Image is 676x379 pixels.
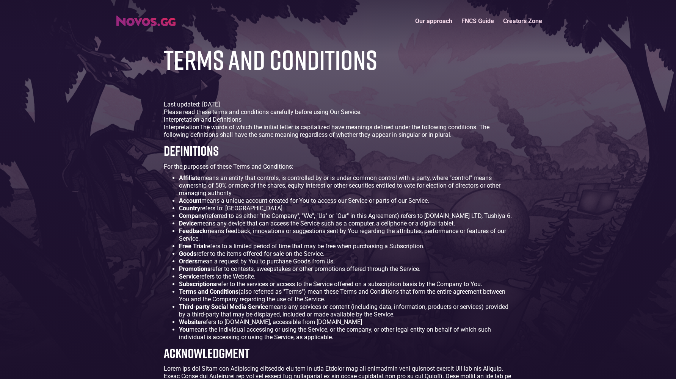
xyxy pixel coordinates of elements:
li: refers to: [GEOGRAPHIC_DATA] [179,205,513,212]
strong: Orders [179,258,198,265]
li: mean a request by You to purchase Goods from Us. [179,258,513,265]
li: means any device that can access the Service such as a computer, a cellphone or a digital tablet. [179,220,513,227]
li: refers to the Website. [179,273,513,280]
li: means a unique account created for You to access our Service or parts of our Service. [179,197,513,205]
li: (also referred as "Terms") mean these Terms and Conditions that form the entire agreement between... [179,288,513,303]
li: refer to contests, sweepstakes or other promotions offered through the Service. [179,265,513,273]
strong: Service [179,273,199,280]
strong: Country [179,205,200,212]
strong: Subscriptions [179,280,216,288]
li: means any services or content (including data, information, products or services) provided by a t... [179,303,513,318]
li: means feedback, innovations or suggestions sent by You regarding the attributes, performance or f... [179,227,513,243]
li: refer to the services or access to the Service offered on a subscription basis by the Company to ... [179,280,513,288]
a: FNCS Guide [457,13,499,29]
li: means an entity that controls, is controlled by or is under common control with a party, where "c... [179,174,513,197]
li: (referred to as either "the Company", "We", "Us" or "Our" in this Agreement) refers to [DOMAIN_NA... [179,212,513,220]
li: refer to the items offered for sale on the Service. [179,250,513,258]
li: refers to a limited period of time that may be free when purchasing a Subscription. [179,243,513,250]
strong: Goods [179,250,196,257]
strong: Feedback [179,227,206,235]
strong: Terms and Conditions [179,288,238,295]
strong: Company [179,212,205,219]
p: Last updated: [DATE] Please read these terms and conditions carefully before using Our Service. I... [164,101,513,139]
strong: Third-party Social Media Service [179,303,268,310]
li: refers to [DOMAIN_NAME], accessible from [DOMAIN_NAME] [179,318,513,326]
strong: You [179,326,189,333]
strong: Account [179,197,201,204]
strong: Affiliate [179,174,201,182]
li: means the individual accessing or using the Service, or the company, or other legal entity on beh... [179,326,513,341]
h3: Acknowledgment [164,345,513,361]
strong: Free Trial [179,243,205,250]
h1: Terms and conditions [164,44,377,74]
a: Creators Zone [499,13,547,29]
a: Our approach [411,13,457,29]
strong: Promotions [179,265,210,273]
h3: Definitions [164,143,513,159]
p: For the purposes of these Terms and Conditions: [164,163,513,171]
strong: Website [179,318,201,326]
strong: Device [179,220,197,227]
